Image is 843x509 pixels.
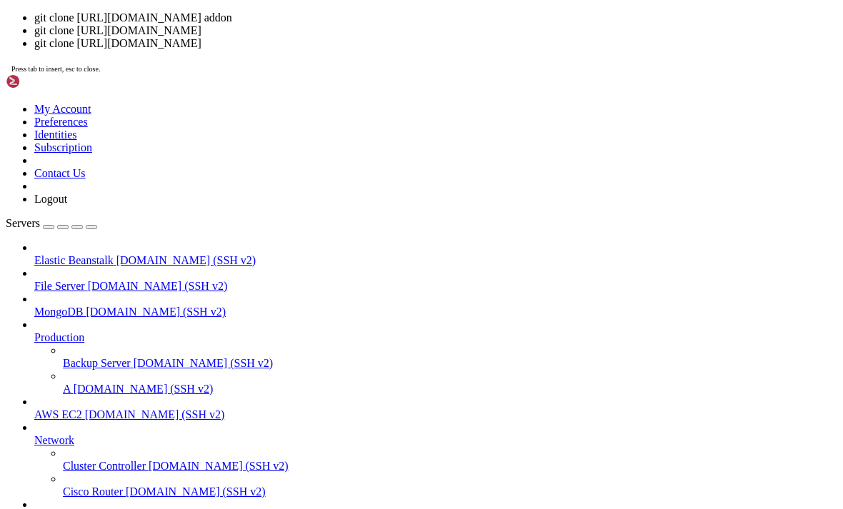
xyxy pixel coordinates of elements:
a: Preferences [34,116,88,128]
span: [DOMAIN_NAME] (SSH v2) [85,408,225,420]
span: [DOMAIN_NAME] (SSH v2) [88,280,228,292]
span: ク [341,31,354,44]
a: Identities [34,128,77,141]
a: Production [34,331,837,344]
li: git clone [URL][DOMAIN_NAME] [34,37,837,50]
li: File Server [DOMAIN_NAME] (SSH v2) [34,267,837,293]
li: AWS EC2 [DOMAIN_NAME] (SSH v2) [34,395,837,421]
span: デ [301,31,314,44]
span: ト [354,31,366,44]
li: git clone [URL][DOMAIN_NAME] addon [34,11,837,24]
span: フ [237,31,250,44]
a: Servers [6,217,97,229]
a: A [DOMAIN_NAME] (SSH v2) [63,383,837,395]
span: Cluster Controller [63,460,146,472]
a: File Server [DOMAIN_NAME] (SSH v2) [34,280,837,293]
span: [DOMAIN_NAME] (SSH v2) [116,254,256,266]
span: ん [444,31,457,44]
span: イ [263,31,276,44]
li: Production [34,318,837,395]
li: Network [34,421,837,498]
img: Shellngn [6,74,88,89]
a: Contact Us [34,167,86,179]
span: ル [276,31,289,44]
span: や [289,31,301,44]
span: そ [173,31,186,44]
li: MongoDB [DOMAIN_NAME] (SSH v2) [34,293,837,318]
x-row: Last login: [DATE] from [TECHNICAL_ID] [6,6,656,19]
span: Cisco Router [63,485,123,498]
span: Production [34,331,84,343]
a: Elastic Beanstalk [DOMAIN_NAME] (SSH v2) [34,254,837,267]
li: git clone [URL][DOMAIN_NAME] [34,24,837,37]
span: MongoDB [34,306,83,318]
a: My Account [34,103,91,115]
li: Backup Server [DOMAIN_NAME] (SSH v2) [63,344,837,370]
span: [DOMAIN_NAME] (SSH v2) [149,460,289,472]
span: AWS EC2 [34,408,82,420]
span: あ [392,31,405,44]
span: A [63,383,71,395]
li: Elastic Beanstalk [DOMAIN_NAME] (SSH v2) [34,241,837,267]
li: A [DOMAIN_NAME] (SSH v2) [63,370,837,395]
span: Backup Server [63,357,131,369]
x-row: [ppmk8player@sv11007 ~]$ git clone [6,44,656,56]
span: Servers [6,217,40,229]
span: は [379,31,392,44]
a: Backup Server [DOMAIN_NAME] (SSH v2) [63,357,837,370]
span: Network [34,434,74,446]
a: Logout [34,193,67,205]
a: MongoDB [DOMAIN_NAME] (SSH v2) [34,306,837,318]
a: Cluster Controller [DOMAIN_NAME] (SSH v2) [63,460,837,473]
x-row: [ppmk8player@sv11007 ~]$ [URL][DOMAIN_NAME] [6,19,656,31]
span: せ [431,31,444,44]
span: File Server [34,280,85,292]
span: Elastic Beanstalk [34,254,114,266]
span: り [405,31,418,44]
span: Press tab to insert, esc to close. [11,65,100,73]
x-row: -bash: [URL][DOMAIN_NAME]: [6,31,656,44]
span: よ [199,31,211,44]
span: リ [366,31,379,44]
span: ま [418,31,431,44]
li: Cisco Router [DOMAIN_NAME] (SSH v2) [63,473,837,498]
span: [DOMAIN_NAME] (SSH v2) [74,383,214,395]
span: ァ [250,31,263,44]
a: AWS EC2 [DOMAIN_NAME] (SSH v2) [34,408,837,421]
span: [DOMAIN_NAME] (SSH v2) [134,357,274,369]
a: Subscription [34,141,92,153]
a: Network [34,434,837,447]
span: [DOMAIN_NAME] (SSH v2) [86,306,226,318]
span: ィ [315,31,328,44]
span: [DOMAIN_NAME] (SSH v2) [126,485,266,498]
li: Cluster Controller [DOMAIN_NAME] (SSH v2) [63,447,837,473]
span: レ [328,31,341,44]
a: Cisco Router [DOMAIN_NAME] (SSH v2) [63,485,837,498]
span: な [224,31,237,44]
span: う [211,31,224,44]
span: の [186,31,199,44]
div: (35, 3) [231,44,238,56]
